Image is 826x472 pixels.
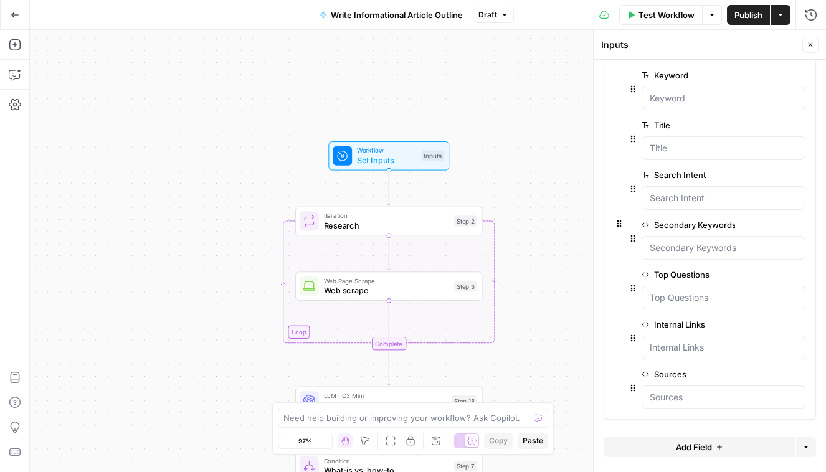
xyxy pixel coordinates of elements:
[454,281,477,291] div: Step 3
[642,119,735,131] label: Title
[454,461,477,471] div: Step 7
[601,39,799,51] div: Inputs
[295,141,482,171] div: WorkflowSet InputsInputs
[357,146,417,156] span: Workflow
[642,268,735,281] label: Top Questions
[372,337,406,350] div: Complete
[357,154,417,166] span: Set Inputs
[454,215,477,226] div: Step 2
[650,341,797,354] input: Internal Links
[452,395,477,406] div: Step 18
[324,456,450,466] span: Condition
[650,291,797,304] input: Top Questions
[650,142,797,154] input: Title
[295,337,482,350] div: Complete
[518,433,548,449] button: Paste
[298,436,312,446] span: 97%
[650,192,797,204] input: Search Intent
[523,435,543,446] span: Paste
[727,5,770,25] button: Publish
[619,5,702,25] button: Test Workflow
[422,151,444,161] div: Inputs
[331,9,463,21] span: Write Informational Article Outline
[324,219,450,231] span: Research
[489,435,508,446] span: Copy
[642,169,735,181] label: Search Intent
[638,9,695,21] span: Test Workflow
[324,285,450,296] span: Web scrape
[642,318,735,331] label: Internal Links
[473,7,514,23] button: Draft
[642,219,735,231] label: Secondary Keywords
[650,92,797,105] input: Keyword
[324,390,447,400] span: LLM · O3 Mini
[312,5,470,25] button: Write Informational Article Outline
[439,256,477,271] button: Test
[650,391,797,404] input: Sources
[484,433,513,449] button: Copy
[604,437,795,457] button: Add Field
[734,9,762,21] span: Publish
[478,9,497,21] span: Draft
[387,171,391,205] g: Edge from start to step_2
[295,271,482,301] div: Web Page ScrapeWeb scrapeStep 3Test
[295,387,482,416] div: LLM · O3 MiniContent typeStep 18
[642,368,735,380] label: Sources
[324,210,450,220] span: Iteration
[324,399,447,411] span: Content type
[457,258,472,269] span: Test
[387,350,391,385] g: Edge from step_2-iteration-end to step_18
[295,207,482,236] div: LoopIterationResearchStep 2
[676,441,712,453] span: Add Field
[650,242,797,254] input: Secondary Keywords
[324,276,450,286] span: Web Page Scrape
[642,69,735,82] label: Keyword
